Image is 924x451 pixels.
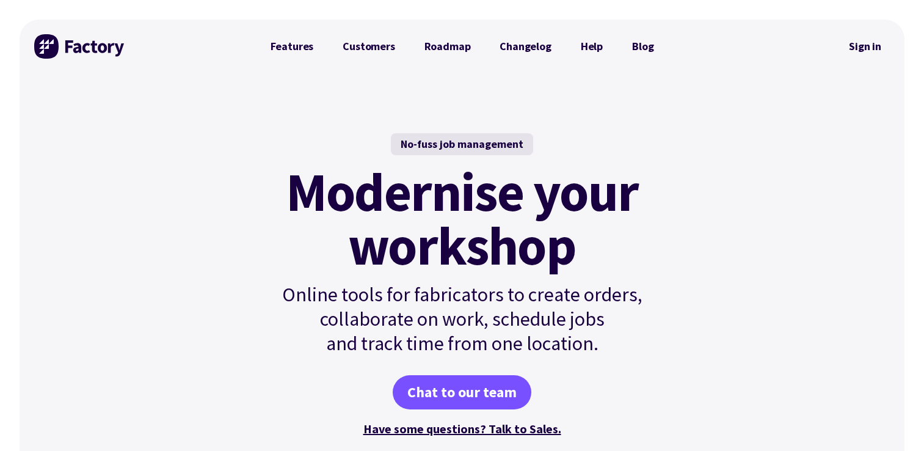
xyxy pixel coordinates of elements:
a: Customers [328,34,409,59]
a: Features [256,34,329,59]
a: Changelog [485,34,566,59]
nav: Primary Navigation [256,34,669,59]
nav: Secondary Navigation [840,32,890,61]
a: Blog [617,34,668,59]
iframe: Chat Widget [863,392,924,451]
a: Sign in [840,32,890,61]
img: Factory [34,34,126,59]
a: Roadmap [410,34,486,59]
div: No-fuss job management [391,133,533,155]
a: Have some questions? Talk to Sales. [363,421,561,436]
p: Online tools for fabricators to create orders, collaborate on work, schedule jobs and track time ... [256,282,669,356]
a: Chat to our team [393,375,531,409]
mark: Modernise your workshop [286,165,638,273]
a: Help [566,34,617,59]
